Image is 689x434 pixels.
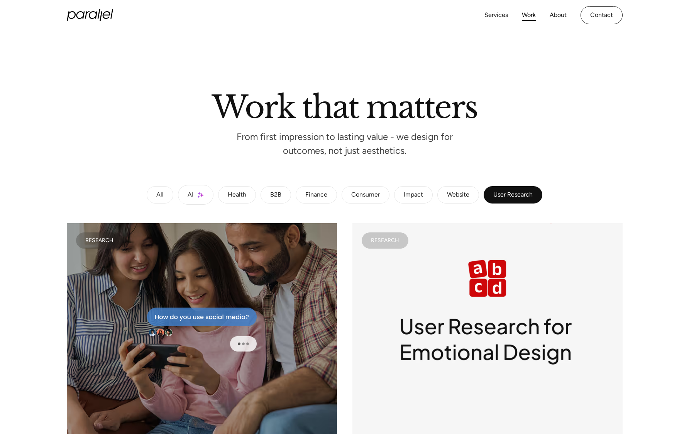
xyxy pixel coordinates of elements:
[125,92,565,118] h2: Work that matters
[67,9,113,21] a: home
[85,239,113,242] div: RESEARCH
[522,10,536,21] a: Work
[447,193,469,197] div: Website
[229,134,460,154] p: From first impression to lasting value - we design for outcomes, not just aesthetics.
[351,193,380,197] div: Consumer
[188,193,193,197] div: AI
[404,193,423,197] div: Impact
[156,193,164,197] div: All
[493,193,533,197] div: User Research
[484,10,508,21] a: Services
[550,10,567,21] a: About
[270,193,281,197] div: B2B
[371,239,399,242] div: Research
[581,6,623,24] a: Contact
[228,193,246,197] div: Health
[305,193,327,197] div: Finance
